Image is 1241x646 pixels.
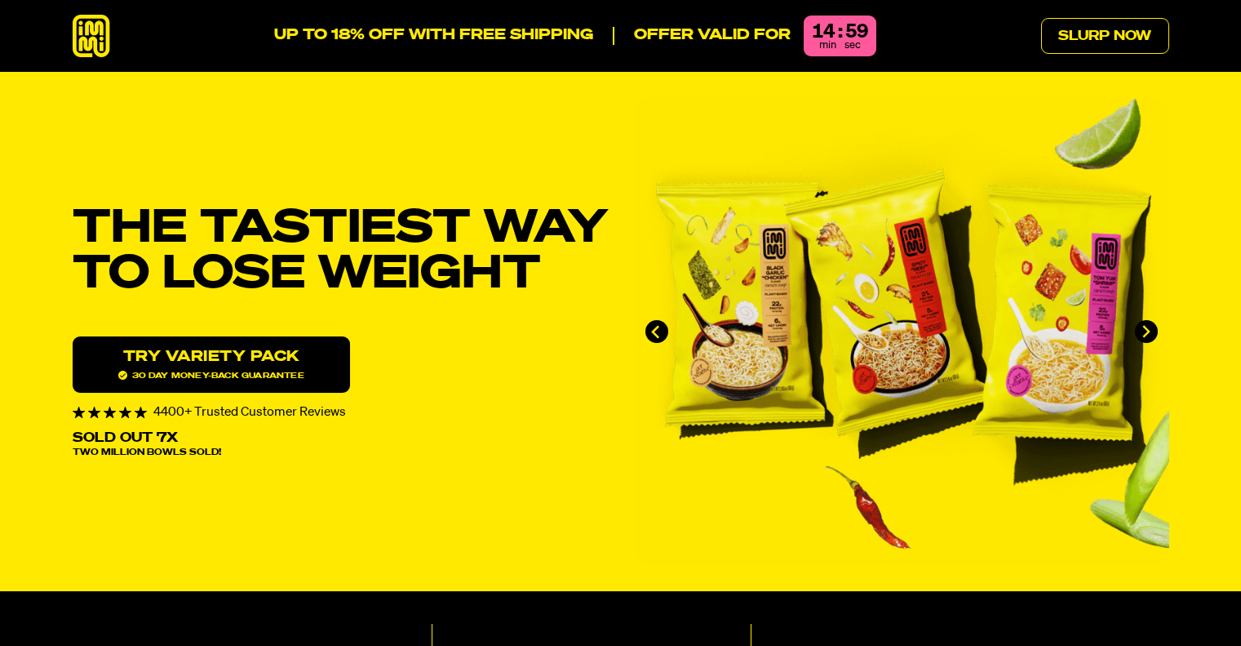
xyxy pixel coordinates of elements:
[838,22,842,42] div: :
[73,336,350,393] a: Try variety Pack30 day money-back guarantee
[812,22,835,42] div: 14
[844,40,861,51] span: sec
[1041,18,1169,54] a: Slurp Now
[819,40,836,51] span: min
[73,406,608,419] div: 4400+ Trusted Customer Reviews
[845,22,868,42] div: 59
[118,371,304,380] span: 30 day money-back guarantee
[274,27,593,45] p: UP TO 18% OFF WITH FREE SHIPPING
[645,320,668,343] button: Go to last slide
[613,27,791,45] p: Offer valid for
[73,206,608,297] h1: THE TASTIEST WAY TO LOSE WEIGHT
[1135,320,1158,343] button: Next slide
[634,98,1169,565] div: immi slideshow
[73,432,178,445] p: Sold Out 7X
[634,98,1169,565] li: 1 of 4
[73,448,221,457] span: Two Million Bowls Sold!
